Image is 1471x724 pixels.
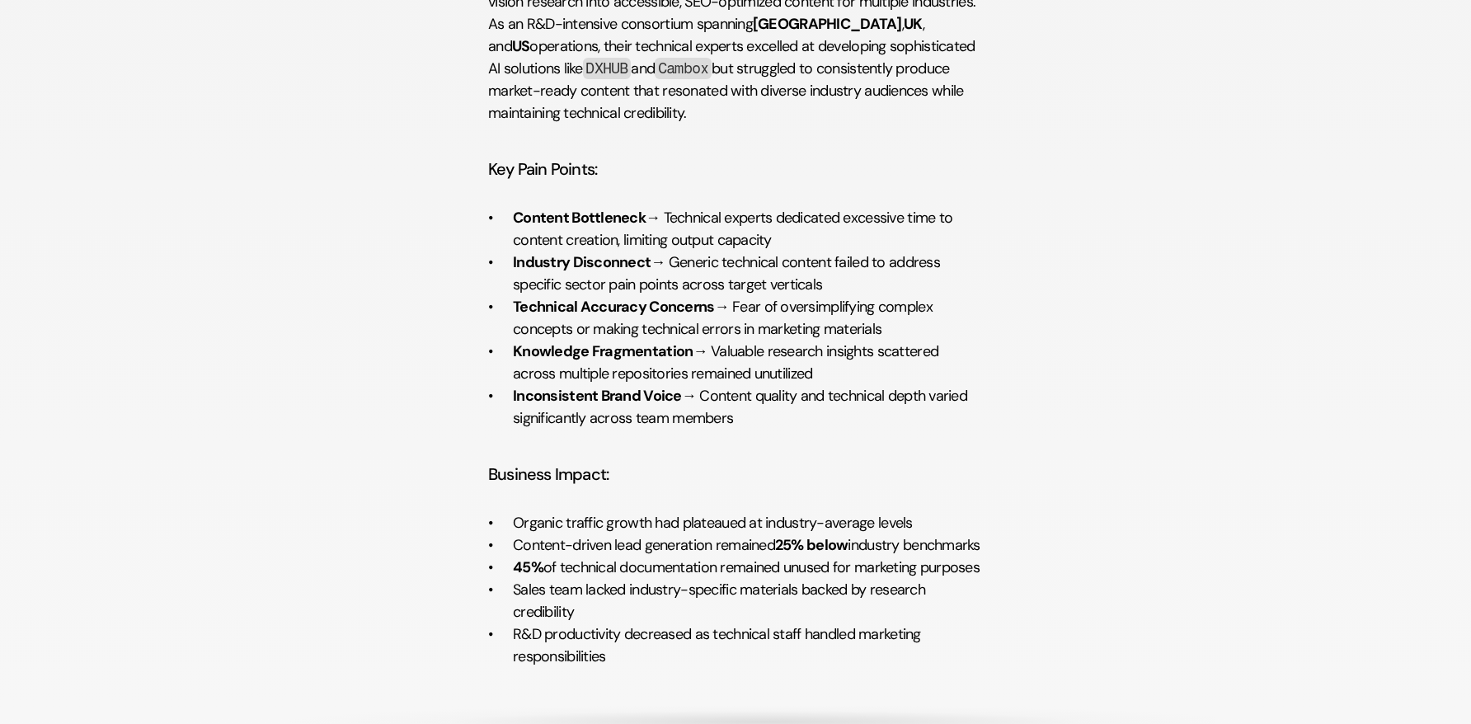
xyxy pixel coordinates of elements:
strong: UK [904,14,923,34]
strong: Industry Disconnect [513,252,651,272]
code: Cambox [655,58,712,79]
strong: US [512,36,530,56]
p: → Technical experts dedicated excessive time to content creation, limiting output capacity [513,207,983,252]
code: DXHUB [583,58,632,79]
p: R&D productivity decreased as technical staff handled marketing responsibilities [513,623,983,668]
p: → Content quality and technical depth varied significantly across team members [513,385,983,430]
p: → Fear of oversimplifying complex concepts or making technical errors in marketing materials [513,296,983,341]
h4: Business Impact: [488,463,983,486]
h4: Key Pain Points: [488,157,983,181]
strong: 45% [513,557,543,577]
p: Organic traffic growth had plateaued at industry-average levels [513,512,983,534]
p: of technical documentation remained unused for marketing purposes [513,557,983,579]
p: Content-driven lead generation remained industry benchmarks [513,534,983,557]
strong: 25% below [775,535,848,555]
strong: Knowledge Fragmentation [513,341,693,361]
p: → Generic technical content failed to address specific sector pain points across target verticals [513,252,983,296]
strong: Inconsistent Brand Voice [513,386,682,406]
p: Sales team lacked industry-specific materials backed by research credibility [513,579,983,623]
p: → Valuable research insights scattered across multiple repositories remained unutilized [513,341,983,385]
strong: Technical Accuracy Concerns [513,297,715,317]
strong: [GEOGRAPHIC_DATA] [753,14,902,34]
strong: Content Bottleneck [513,208,646,228]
